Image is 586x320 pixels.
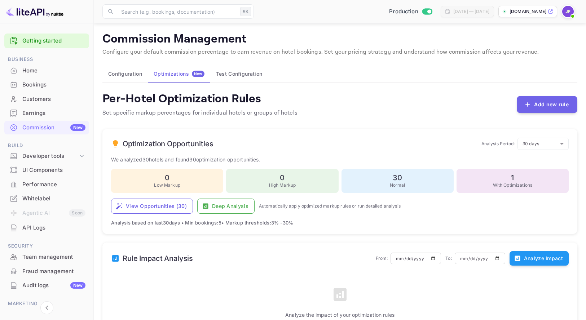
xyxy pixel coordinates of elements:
[4,178,89,191] a: Performance
[562,6,574,17] img: Jenny Frimer
[461,173,564,182] h6: 1
[4,64,89,77] a: Home
[70,124,85,131] div: New
[70,282,85,289] div: New
[4,250,89,263] a: Team management
[117,4,237,19] input: Search (e.g. bookings, documentation)
[230,182,334,188] p: High Markup
[192,71,204,76] span: New
[102,48,577,57] p: Configure your default commission percentage to earn revenue on hotel bookings. Set your pricing ...
[102,32,577,46] p: Commission Management
[4,55,89,63] span: Business
[386,8,435,16] div: Switch to Sandbox mode
[22,311,85,319] div: Promo codes
[115,173,219,182] h6: 0
[4,121,89,134] a: CommissionNew
[111,199,193,214] button: View Opportunities (30)
[4,192,89,206] div: Whitelabel
[210,65,268,83] button: Test Configuration
[4,242,89,250] span: Security
[22,95,85,103] div: Customers
[22,109,85,117] div: Earnings
[22,67,85,75] div: Home
[22,195,85,203] div: Whitelabel
[115,182,219,188] p: Low Markup
[4,178,89,192] div: Performance
[389,8,418,16] span: Production
[102,109,298,117] p: Set specific markup percentages for individual hotels or groups of hotels
[22,181,85,189] div: Performance
[259,203,401,209] p: Automatically apply optimized markup rules or run detailed analysis
[197,199,255,214] button: Deep Analysis
[230,173,334,182] h6: 0
[4,64,89,78] div: Home
[346,173,449,182] h6: 30
[376,255,388,262] p: From:
[123,254,193,263] h6: Rule Impact Analysis
[22,253,85,261] div: Team management
[4,121,89,135] div: CommissionNew
[481,141,515,147] p: Analysis Period:
[22,281,85,290] div: Audit logs
[4,150,89,163] div: Developer tools
[4,78,89,91] a: Bookings
[453,8,489,15] div: [DATE] — [DATE]
[4,34,89,48] div: Getting started
[4,250,89,264] div: Team management
[517,138,569,150] div: 30 days
[445,255,451,262] p: To:
[517,96,577,113] button: Add new rule
[4,78,89,92] div: Bookings
[4,106,89,120] div: Earnings
[111,220,294,226] span: Analysis based on last 30 days • Min bookings: 5 • Markup thresholds: 3 % - 30 %
[22,81,85,89] div: Bookings
[102,92,298,106] h4: Per-Hotel Optimization Rules
[22,166,85,174] div: UI Components
[118,311,561,319] p: Analyze the impact of your optimization rules
[4,142,89,150] span: Build
[4,265,89,279] div: Fraud management
[510,8,546,15] p: [DOMAIN_NAME]
[102,65,148,83] button: Configuration
[4,279,89,292] a: Audit logsNew
[461,182,564,188] p: With Optimizations
[4,192,89,205] a: Whitelabel
[154,71,204,77] div: Optimizations
[22,224,85,232] div: API Logs
[4,279,89,293] div: Audit logsNew
[22,124,85,132] div: Commission
[22,37,85,45] a: Getting started
[4,163,89,177] a: UI Components
[4,163,89,177] div: UI Components
[22,152,78,160] div: Developer tools
[240,7,251,16] div: ⌘K
[510,251,569,266] button: Analyze Impact
[111,156,569,163] p: We analyzed 30 hotels and found 30 optimization opportunities.
[4,106,89,120] a: Earnings
[22,267,85,276] div: Fraud management
[4,92,89,106] a: Customers
[346,182,449,188] p: Normal
[4,300,89,308] span: Marketing
[4,221,89,234] a: API Logs
[40,301,53,314] button: Collapse navigation
[123,139,213,148] h6: Optimization Opportunities
[6,6,63,17] img: LiteAPI logo
[4,265,89,278] a: Fraud management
